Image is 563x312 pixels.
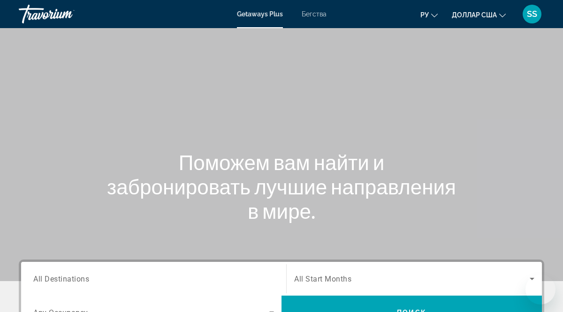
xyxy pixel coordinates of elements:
button: Меню пользователя [520,4,544,24]
a: Getaways Plus [237,10,283,18]
font: доллар США [452,11,497,19]
font: SS [527,9,537,19]
a: Травориум [19,2,113,26]
button: Изменить валюту [452,8,506,22]
iframe: Кнопка для запуска окна сообщений [525,275,555,305]
button: Изменить язык [420,8,438,22]
span: All Destinations [33,274,89,283]
span: All Start Months [294,275,351,283]
a: Бегства [302,10,327,18]
font: ру [420,11,429,19]
h1: Поможем вам найти и забронировать лучшие направления в мире. [106,150,457,223]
